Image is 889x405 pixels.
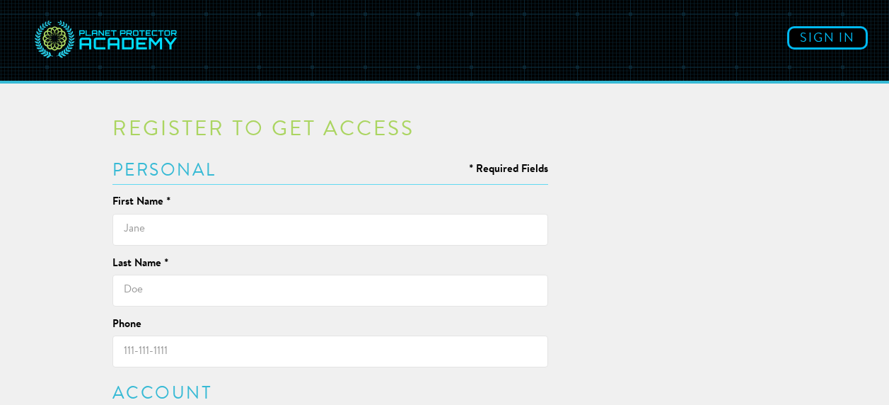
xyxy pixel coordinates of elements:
label: Last Name * [112,256,168,271]
input: Doe [112,275,549,307]
input: Jane [112,214,549,246]
h2: Register to get access [112,120,549,141]
input: 111-111-1111 [112,336,549,367]
img: svg+xml;base64,PD94bWwgdmVyc2lvbj0iMS4wIiBlbmNvZGluZz0idXRmLTgiPz4NCjwhLS0gR2VuZXJhdG9yOiBBZG9iZS... [32,11,180,70]
label: First Name * [112,195,170,210]
h3: Personal [112,162,549,180]
label: * Required Fields [469,162,548,177]
a: Sign in [787,26,868,50]
h3: Account [112,385,549,403]
label: Phone [112,317,141,332]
